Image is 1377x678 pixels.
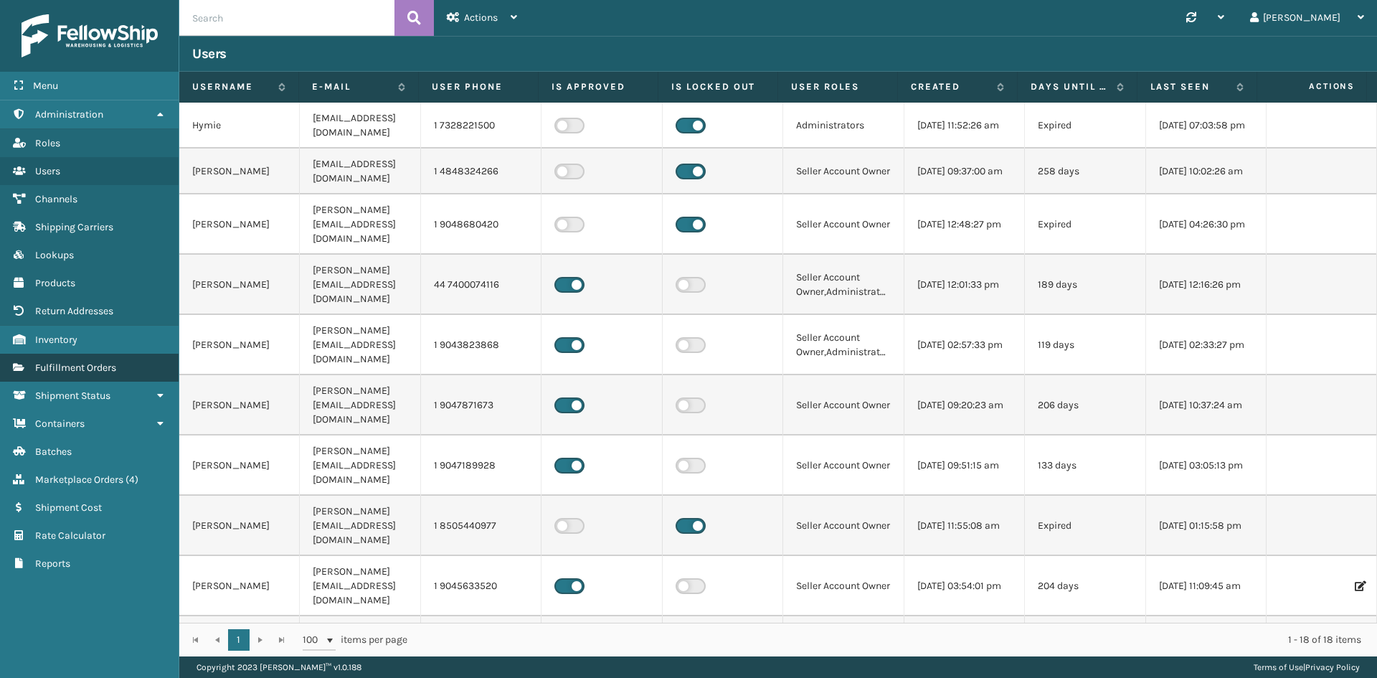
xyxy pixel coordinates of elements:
td: Expired [1025,194,1145,255]
td: Expired [1025,496,1145,556]
td: 1 9043823868 [421,315,541,375]
td: 44 7400074116 [421,255,541,315]
td: [DATE] 12:01:33 pm [904,255,1025,315]
td: Seller Account Owner [783,194,904,255]
span: ( 4 ) [126,474,138,486]
span: Containers [35,418,85,430]
td: [DATE] 09:37:00 am [904,149,1025,194]
td: [PERSON_NAME] [179,255,300,315]
td: [PERSON_NAME][EMAIL_ADDRESS][DOMAIN_NAME] [300,435,420,496]
td: Seller Account Owner,Administrators [783,255,904,315]
td: [PERSON_NAME] [179,556,300,616]
td: [PERSON_NAME] [179,149,300,194]
td: 1 8633700699 [421,616,541,677]
span: Batches [35,446,72,458]
td: [EMAIL_ADDRESS][DOMAIN_NAME] [300,103,420,149]
td: 1 9047189928 [421,435,541,496]
td: [DATE] 04:26:30 pm [1146,194,1267,255]
span: Menu [33,80,58,92]
td: Seller Account Owner [783,616,904,677]
td: [DATE] 03:54:01 pm [904,556,1025,616]
span: Shipment Status [35,390,110,402]
td: 1 9048680420 [421,194,541,255]
td: [DATE] 12:48:27 pm [904,194,1025,255]
label: User phone [432,80,525,93]
span: Shipment Cost [35,502,102,514]
td: [DATE] 03:05:13 pm [1146,435,1267,496]
td: 119 days [1025,315,1145,375]
td: 1 8505440977 [421,496,541,556]
td: [DATE] 01:15:58 pm [1146,496,1267,556]
td: [PERSON_NAME] [179,375,300,435]
span: Fulfillment Orders [35,362,116,374]
td: Seller Account Owner [783,375,904,435]
label: User Roles [791,80,884,93]
span: Channels [35,193,77,205]
td: [DATE] 03:42:38 pm [904,616,1025,677]
td: 258 days [1025,149,1145,194]
span: Users [35,165,60,177]
td: [PERSON_NAME][EMAIL_ADDRESS][DOMAIN_NAME] [300,616,420,677]
div: 1 - 18 of 18 items [427,633,1361,647]
td: [PERSON_NAME] [179,616,300,677]
td: [DATE] 10:37:24 am [1146,375,1267,435]
p: Copyright 2023 [PERSON_NAME]™ v 1.0.188 [197,656,361,678]
td: [PERSON_NAME] [179,435,300,496]
td: 1 9045633520 [421,556,541,616]
a: Privacy Policy [1305,662,1360,672]
label: Is Approved [552,80,645,93]
i: Edit [1355,581,1363,591]
td: Seller Account Owner [783,556,904,616]
td: [PERSON_NAME] [179,315,300,375]
span: Administration [35,108,103,121]
td: [PERSON_NAME][EMAIL_ADDRESS][DOMAIN_NAME] [300,194,420,255]
td: 133 days [1025,435,1145,496]
td: [PERSON_NAME][EMAIL_ADDRESS][DOMAIN_NAME] [300,496,420,556]
a: 1 [228,629,250,651]
td: [DATE] 10:02:26 am [1146,149,1267,194]
span: Roles [35,137,60,149]
img: logo [22,14,158,57]
label: Days until password expires [1031,80,1109,93]
td: 1 4848324266 [421,149,541,194]
span: 100 [303,633,324,647]
span: Actions [464,11,498,24]
td: 1 7328221500 [421,103,541,149]
span: items per page [303,629,407,651]
td: Seller Account Owner,Administrators [783,315,904,375]
td: Expired [1025,103,1145,149]
a: Terms of Use [1254,662,1303,672]
td: Seller Account Owner [783,149,904,194]
span: Return Addresses [35,305,113,317]
label: Is Locked Out [671,80,765,93]
td: [PERSON_NAME][EMAIL_ADDRESS][DOMAIN_NAME] [300,556,420,616]
td: [DATE] 02:57:33 pm [904,315,1025,375]
span: Marketplace Orders [35,474,123,486]
td: 206 days [1025,375,1145,435]
td: [DATE] 02:33:27 pm [1146,315,1267,375]
div: | [1254,656,1360,678]
label: Last Seen [1150,80,1229,93]
td: [DATE] 07:03:58 pm [1146,103,1267,149]
td: 204 days [1025,556,1145,616]
td: [DATE] 09:20:23 am [904,375,1025,435]
td: Seller Account Owner [783,435,904,496]
td: [PERSON_NAME] [179,194,300,255]
td: 1 9047871673 [421,375,541,435]
span: Lookups [35,249,74,261]
td: 189 days [1025,255,1145,315]
td: Seller Account Owner [783,496,904,556]
label: Created [911,80,990,93]
label: E-mail [312,80,391,93]
h3: Users [192,45,227,62]
td: Hymie [179,103,300,149]
td: [PERSON_NAME][EMAIL_ADDRESS][DOMAIN_NAME] [300,315,420,375]
span: Actions [1262,75,1363,98]
td: [PERSON_NAME][EMAIL_ADDRESS][DOMAIN_NAME] [300,255,420,315]
td: [DATE] 12:16:26 pm [1146,255,1267,315]
td: [PERSON_NAME] [179,496,300,556]
td: Expired [1025,616,1145,677]
span: Inventory [35,334,77,346]
td: [PERSON_NAME][EMAIL_ADDRESS][DOMAIN_NAME] [300,375,420,435]
td: [DATE] 04:55:10 pm [1146,616,1267,677]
